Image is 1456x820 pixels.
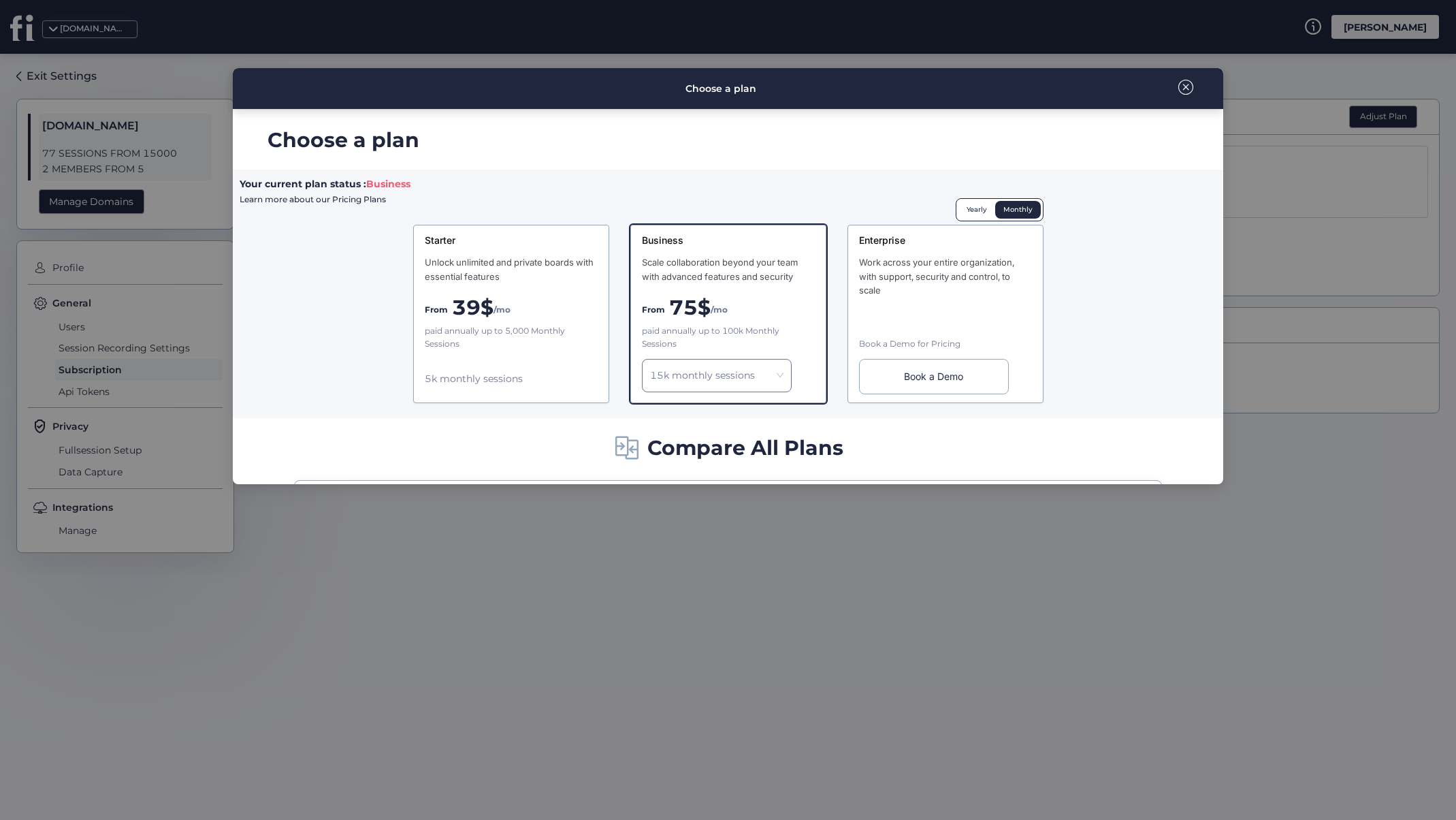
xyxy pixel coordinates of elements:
[452,291,494,324] span: 39$
[995,201,1041,219] div: Monthly
[268,124,1223,156] div: Choose a plan
[425,371,598,386] div: 5k monthly sessions
[240,194,386,204] span: Learn more about our Pricing Plans
[958,201,995,219] div: Yearly
[859,234,1032,247] div: Enterprise
[859,338,1032,351] div: Book a Demo for Pricing
[425,325,598,351] div: paid annually up to 5,000 Monthly Sessions
[366,178,410,190] span: Business
[859,255,1032,297] div: Work across your entire organization, with support, security and control, to scale
[642,234,815,247] div: Business
[425,234,598,247] div: Starter
[425,304,448,317] span: From
[642,255,815,283] div: Scale collaboration beyond your team with advanced features and security
[685,81,756,96] div: Choose a plan
[240,193,386,205] a: Learn more about our Pricing Plans
[240,176,410,206] div: Your current plan status :
[859,359,1032,394] a: Book a Demo
[859,359,1009,394] div: Book a Demo
[425,255,598,283] div: Unlock unlimited and private boards with essential features
[711,304,728,317] span: /mo
[650,365,783,385] nz-select-item: 15k monthly sessions
[642,304,665,317] span: From
[669,291,711,324] span: 75$
[647,432,843,464] span: Compare All Plans
[642,325,815,351] div: paid annually up to 100k Monthly Sessions
[494,304,511,317] span: /mo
